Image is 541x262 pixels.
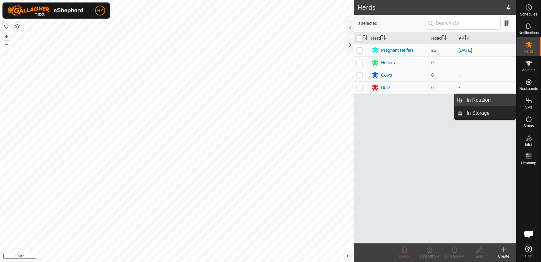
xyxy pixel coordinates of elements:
[525,254,533,258] span: Help
[417,254,442,259] div: Turn Off VP
[3,33,10,40] button: +
[3,22,10,30] button: Reset Map
[97,7,103,14] span: HZ
[455,94,516,106] li: In Rotation
[524,50,534,53] span: Herds
[507,3,510,12] span: 4
[399,254,410,259] span: Delete
[183,254,201,260] a: Contact Us
[442,254,467,259] div: Turn On VP
[153,254,176,260] a: Privacy Policy
[525,143,532,146] span: Infra
[523,124,534,128] span: Status
[456,81,516,94] td: -
[14,23,21,30] button: Map Layers
[467,96,491,104] span: In Rotation
[520,12,537,16] span: Schedules
[7,5,85,16] img: Gallagher Logo
[431,48,436,53] span: 26
[521,161,536,165] span: Heatmap
[522,68,535,72] span: Animals
[463,107,516,119] a: In Storage
[347,253,348,258] span: i
[467,254,491,259] div: Edit
[491,254,516,259] div: Create
[442,36,447,41] p-sorticon: Activate to sort
[517,243,541,260] a: Help
[525,105,532,109] span: VPs
[381,72,392,78] div: Cows
[431,60,434,65] span: 0
[363,36,368,41] p-sorticon: Activate to sort
[431,85,434,90] span: 0
[463,94,516,106] a: In Rotation
[459,48,472,53] a: [DATE]
[358,4,507,11] h2: Herds
[519,31,539,35] span: Notifications
[344,252,351,259] button: i
[381,60,395,66] div: Heifers
[455,107,516,119] li: In Storage
[467,109,490,117] span: In Storage
[456,56,516,69] td: -
[3,41,10,48] button: –
[381,84,391,91] div: Bulls
[519,87,538,91] span: Neckbands
[381,47,414,54] div: Pregnant Heifers
[456,32,516,44] th: VP
[426,17,501,30] input: Search (S)
[358,20,426,27] span: 0 selected
[369,32,429,44] th: Herd
[381,36,386,41] p-sorticon: Activate to sort
[464,36,469,41] p-sorticon: Activate to sort
[429,32,456,44] th: Head
[456,69,516,81] td: -
[431,73,434,78] span: 0
[520,225,538,243] div: Open chat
